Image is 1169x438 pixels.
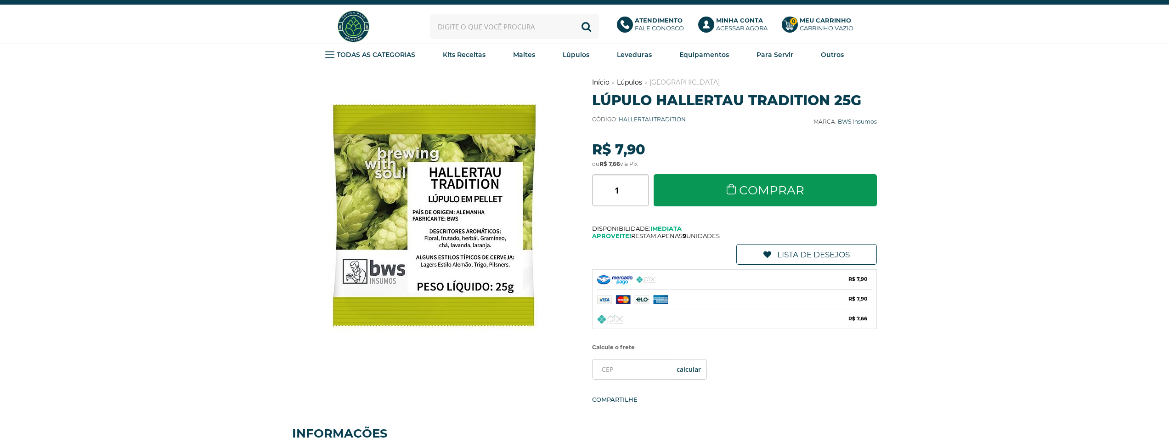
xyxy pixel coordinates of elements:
b: Marca: [813,118,836,125]
b: Aproveite! [592,232,631,239]
strong: 0 [790,17,797,25]
strong: Equipamentos [679,51,729,59]
div: Carrinho Vazio [800,24,853,32]
input: CEP [592,359,707,380]
b: Meu Carrinho [800,17,851,24]
a: Para Servir [757,48,793,62]
a: Equipamentos [679,48,729,62]
img: Lúpulo Hallertau Tradition 25g [297,78,572,353]
b: R$ 7,66 [848,314,867,324]
b: Atendimento [635,17,683,24]
a: Comprar [654,174,877,206]
span: Restam apenas unidades [592,232,877,239]
p: Acessar agora [716,17,768,32]
a: Minha ContaAcessar agora [698,17,773,37]
span: Disponibilidade: [592,225,877,232]
input: Digite o que você procura [430,14,599,39]
b: Minha Conta [716,17,763,24]
a: Início [592,78,610,86]
span: ou via Pix [592,160,638,167]
b: Código: [592,116,617,123]
a: AtendimentoFale conosco [617,17,689,37]
img: Mercado Pago [597,295,687,304]
b: R$ 7,90 [848,274,867,284]
strong: R$ 7,90 [592,141,645,158]
a: Lista de Desejos [736,244,877,265]
span: HALLERTAUTRADITION [619,116,686,123]
h1: Lúpulo Hallertau Tradition 25g [592,92,877,109]
button: Buscar [574,14,599,39]
a: Leveduras [617,48,652,62]
strong: R$ 7,66 [599,160,620,167]
a: Lúpulos [563,48,589,62]
strong: Leveduras [617,51,652,59]
img: Pix [597,315,623,324]
strong: Kits Receitas [443,51,486,59]
a: Kits Receitas [443,48,486,62]
a: BWS Insumos [838,118,877,125]
img: Mercado Pago Checkout PRO [597,275,633,284]
a: Maltes [513,48,535,62]
img: Hopfen Haus BrewShop [336,9,371,44]
label: Calcule o frete [592,341,877,354]
strong: Maltes [513,51,535,59]
a: [GEOGRAPHIC_DATA] [649,78,720,86]
strong: Para Servir [757,51,793,59]
strong: Lúpulos [563,51,589,59]
strong: Outros [821,51,844,59]
img: PIX [636,276,656,283]
a: Outros [821,48,844,62]
button: OK [671,359,706,380]
b: 9 [683,232,686,239]
b: Imediata [650,225,682,232]
b: R$ 7,90 [848,294,867,304]
a: TODAS AS CATEGORIAS [325,48,415,62]
a: Lúpulos [617,78,642,86]
p: Fale conosco [635,17,684,32]
strong: TODAS AS CATEGORIAS [337,51,415,59]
